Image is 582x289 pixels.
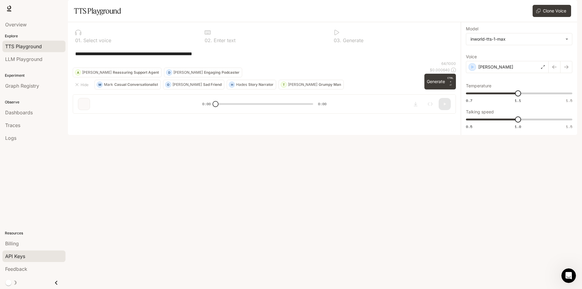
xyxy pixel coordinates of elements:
span: 1.0 [515,124,521,129]
p: Reassuring Support Agent [113,71,159,74]
p: Talking speed [466,110,494,114]
div: A [75,68,81,77]
p: Model [466,27,478,31]
p: 64 / 1000 [441,61,456,66]
div: inworld-tts-1-max [466,33,572,45]
p: 0 2 . [205,38,212,43]
button: MMarkCasual Conversationalist [95,80,161,89]
p: [PERSON_NAME] [172,83,202,86]
button: Hide [73,80,92,89]
p: Select voice [82,38,111,43]
p: Temperature [466,84,491,88]
p: Hades [236,83,247,86]
div: D [166,68,172,77]
button: A[PERSON_NAME]Reassuring Support Agent [73,68,162,77]
h1: TTS Playground [74,5,121,17]
span: 1.5 [566,98,572,103]
p: [PERSON_NAME] [82,71,112,74]
div: O [166,80,171,89]
iframe: Intercom live chat [561,268,576,283]
button: Clone Voice [533,5,571,17]
button: O[PERSON_NAME]Sad Friend [163,80,224,89]
p: Sad Friend [203,83,222,86]
p: Engaging Podcaster [204,71,239,74]
p: Voice [466,55,477,59]
p: Mark [104,83,113,86]
div: H [229,80,235,89]
div: T [281,80,286,89]
button: T[PERSON_NAME]Grumpy Man [279,80,344,89]
div: inworld-tts-1-max [470,36,562,42]
button: D[PERSON_NAME]Engaging Podcaster [164,68,242,77]
p: 0 1 . [75,38,82,43]
span: 1.1 [515,98,521,103]
p: $ 0.000640 [430,67,450,72]
p: CTRL + [447,76,453,83]
span: 0.7 [466,98,472,103]
p: 0 3 . [334,38,341,43]
button: HHadesStory Narrator [227,80,276,89]
p: [PERSON_NAME] [288,83,317,86]
p: Casual Conversationalist [114,83,158,86]
p: Enter text [212,38,236,43]
p: [PERSON_NAME] [173,71,203,74]
p: Story Narrator [248,83,273,86]
p: Generate [341,38,363,43]
button: GenerateCTRL +⏎ [424,74,456,89]
p: ⏎ [447,76,453,87]
span: 0.5 [466,124,472,129]
span: 1.5 [566,124,572,129]
p: Grumpy Man [319,83,341,86]
p: [PERSON_NAME] [478,64,513,70]
div: M [97,80,102,89]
